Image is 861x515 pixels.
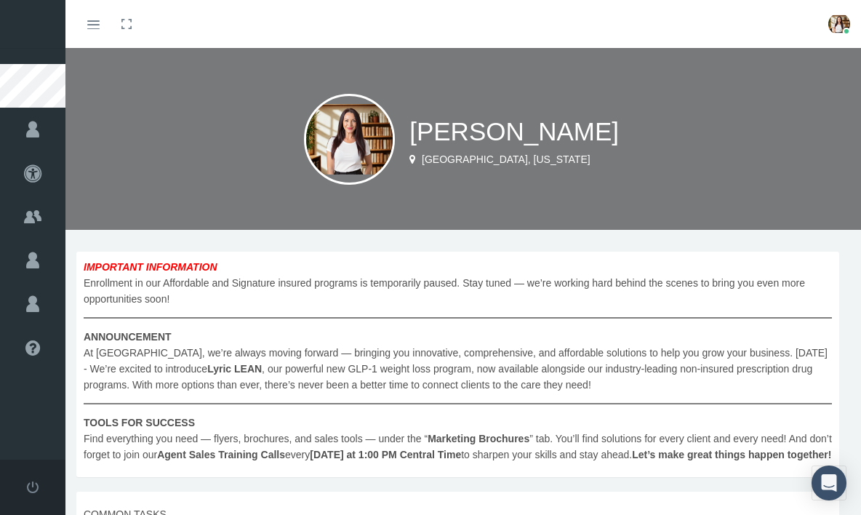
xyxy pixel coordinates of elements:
[84,331,172,343] b: ANNOUNCEMENT
[310,449,461,460] b: [DATE] at 1:00 PM Central Time
[422,153,590,165] span: [GEOGRAPHIC_DATA], [US_STATE]
[207,363,262,375] b: Lyric LEAN
[84,259,832,463] span: Enrollment in our Affordable and Signature insured programs is temporarily paused. Stay tuned — w...
[84,261,217,273] b: IMPORTANT INFORMATION
[157,449,285,460] b: Agent Sales Training Calls
[828,13,850,35] img: S_Profile_Picture_11571.png
[84,417,195,428] b: TOOLS FOR SUCCESS
[304,94,395,185] img: S_Profile_Picture_11571.png
[812,466,846,500] div: Open Intercom Messenger
[409,117,619,145] span: [PERSON_NAME]
[632,449,831,460] b: Let’s make great things happen together!
[428,433,529,444] b: Marketing Brochures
